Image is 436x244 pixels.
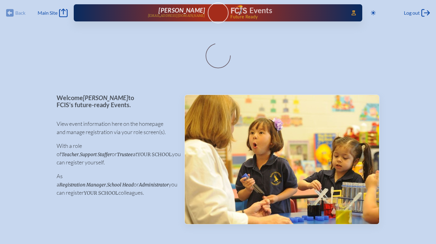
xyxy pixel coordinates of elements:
span: your school [137,152,172,157]
p: [EMAIL_ADDRESS][DOMAIN_NAME] [148,14,205,18]
p: Welcome to FCIS’s future-ready Events. [57,94,174,108]
span: Administrator [139,182,169,188]
span: Log out [404,10,420,16]
img: Events [185,95,379,224]
span: Main Site [38,10,58,16]
a: Main Site [38,9,68,17]
span: School Head [107,182,134,188]
a: User Avatar [208,2,229,23]
img: User Avatar [205,2,231,28]
p: With a role of , or at you can register yourself. [57,142,174,167]
p: View event information here on the homepage and manage registration via your role screen(s). [57,120,174,136]
span: Future Ready [230,15,343,19]
span: Trustee [117,152,133,157]
p: As a , or you can register colleagues. [57,172,174,197]
span: [PERSON_NAME] [158,6,205,14]
div: FCIS Events — Future ready [231,5,343,19]
span: Registration Manager [59,182,106,188]
span: your school [84,190,118,196]
span: Support Staffer [80,152,112,157]
span: Teacher [61,152,79,157]
a: [PERSON_NAME][EMAIL_ADDRESS][DOMAIN_NAME] [93,7,205,19]
span: [PERSON_NAME] [83,94,128,101]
